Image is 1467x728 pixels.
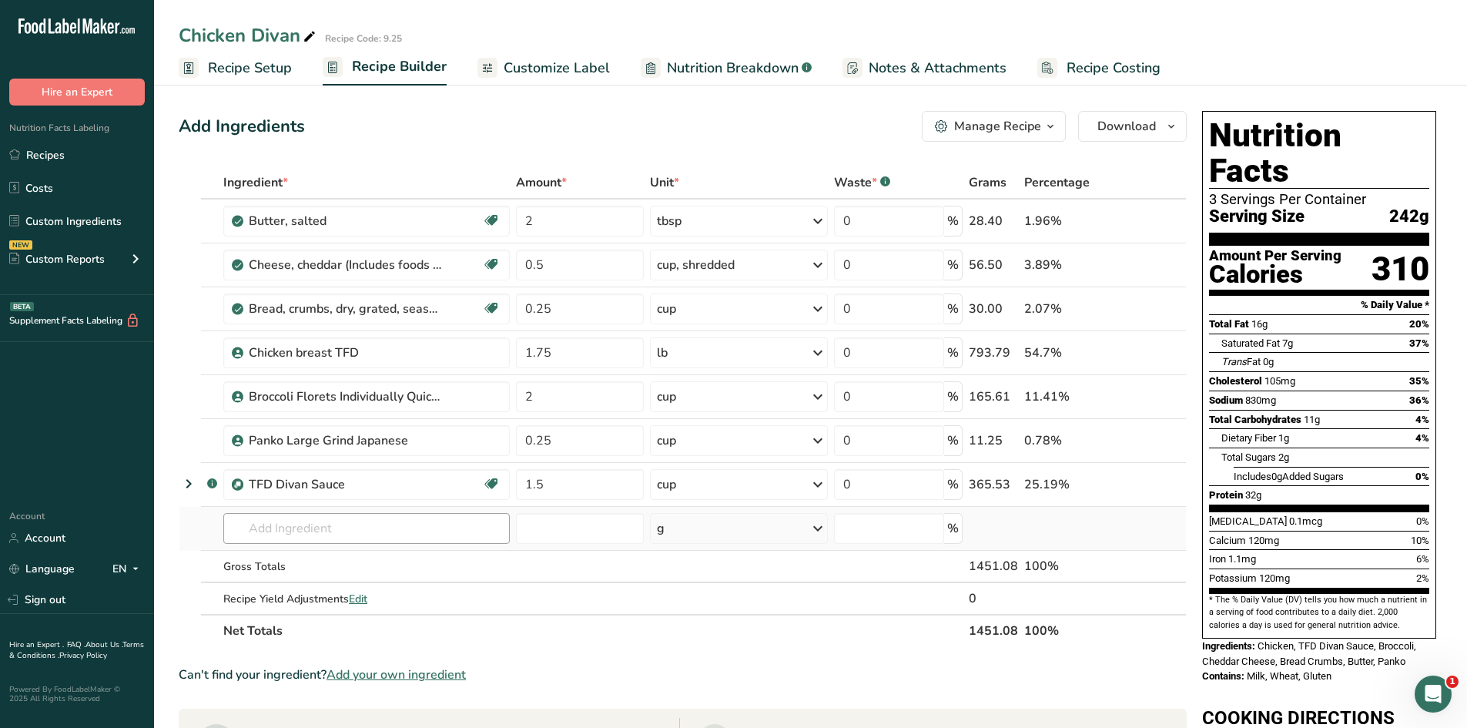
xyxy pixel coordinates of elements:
span: 37% [1409,337,1429,349]
iframe: Intercom live chat [1415,676,1452,713]
span: Total Carbohydrates [1209,414,1301,425]
div: cup [657,475,676,494]
div: cup [657,431,676,450]
span: Total Sugars [1221,451,1276,463]
div: Calories [1209,263,1341,286]
div: lb [657,344,668,362]
div: 793.79 [969,344,1018,362]
div: Waste [834,173,890,192]
span: Percentage [1024,173,1090,192]
div: TFD Divan Sauce [249,475,441,494]
a: Notes & Attachments [842,51,1006,86]
div: Panko Large Grind Japanese [249,431,441,450]
div: 11.25 [969,431,1018,450]
div: cup [657,300,676,318]
span: 35% [1409,375,1429,387]
a: About Us . [85,639,122,650]
div: 0.78% [1024,431,1114,450]
span: Recipe Builder [352,56,447,77]
div: 365.53 [969,475,1018,494]
h1: Nutrition Facts [1209,118,1429,189]
span: 105mg [1264,375,1295,387]
div: Bread, crumbs, dry, grated, seasoned [249,300,441,318]
span: Includes Added Sugars [1234,471,1344,482]
section: * The % Daily Value (DV) tells you how much a nutrient in a serving of food contributes to a dail... [1209,594,1429,632]
div: Amount Per Serving [1209,249,1341,263]
span: 1g [1278,432,1289,444]
div: Recipe Code: 9.25 [325,32,402,45]
span: Ingredients: [1202,640,1255,652]
div: cup [657,387,676,406]
div: 0 [969,589,1018,608]
span: Milk, Wheat, Gluten [1247,670,1331,682]
div: 310 [1372,249,1429,290]
span: 0g [1263,356,1274,367]
div: Chicken Divan [179,22,319,49]
span: Dietary Fiber [1221,432,1276,444]
span: 2g [1278,451,1289,463]
div: 1.96% [1024,212,1114,230]
span: Ingredient [223,173,288,192]
span: Potassium [1209,572,1257,584]
div: 2.07% [1024,300,1114,318]
div: Chicken breast TFD [249,344,441,362]
span: 10% [1411,535,1429,546]
span: 16g [1251,318,1268,330]
span: Cholesterol [1209,375,1262,387]
span: Grams [969,173,1006,192]
div: Recipe Yield Adjustments [223,591,510,607]
a: Hire an Expert . [9,639,64,650]
span: Protein [1209,489,1243,501]
span: 4% [1415,432,1429,444]
span: 242g [1389,207,1429,226]
span: Unit [650,173,679,192]
section: % Daily Value * [1209,296,1429,314]
a: Recipe Costing [1037,51,1161,86]
span: 0g [1271,471,1282,482]
span: Recipe Costing [1067,58,1161,79]
div: Butter, salted [249,212,441,230]
a: Nutrition Breakdown [641,51,812,86]
div: 100% [1024,557,1114,575]
span: Total Fat [1209,318,1249,330]
a: Recipe Setup [179,51,292,86]
span: Saturated Fat [1221,337,1280,349]
span: Add your own ingredient [327,666,466,684]
span: Recipe Setup [208,58,292,79]
span: 0% [1415,471,1429,482]
span: Customize Label [504,58,610,79]
a: Recipe Builder [323,49,447,86]
span: Serving Size [1209,207,1305,226]
a: Language [9,555,75,582]
span: 1 [1446,676,1459,688]
span: Edit [349,592,367,606]
span: Contains: [1202,670,1244,682]
div: 1451.08 [969,557,1018,575]
span: Calcium [1209,535,1246,546]
div: NEW [9,240,32,250]
div: BETA [10,302,34,311]
div: Custom Reports [9,251,105,267]
th: 100% [1021,614,1117,646]
span: 20% [1409,318,1429,330]
span: Notes & Attachments [869,58,1006,79]
div: 54.7% [1024,344,1114,362]
div: Manage Recipe [954,117,1041,136]
div: 25.19% [1024,475,1114,494]
div: 28.40 [969,212,1018,230]
span: [MEDICAL_DATA] [1209,515,1287,527]
i: Trans [1221,356,1247,367]
div: cup, shredded [657,256,735,274]
span: Nutrition Breakdown [667,58,799,79]
button: Manage Recipe [922,111,1066,142]
span: 11g [1304,414,1320,425]
div: 3.89% [1024,256,1114,274]
div: 56.50 [969,256,1018,274]
span: 4% [1415,414,1429,425]
div: tbsp [657,212,682,230]
div: Cheese, cheddar (Includes foods for USDA's Food Distribution Program) [249,256,441,274]
div: Can't find your ingredient? [179,666,1187,684]
div: 165.61 [969,387,1018,406]
a: Customize Label [477,51,610,86]
div: 3 Servings Per Container [1209,192,1429,207]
